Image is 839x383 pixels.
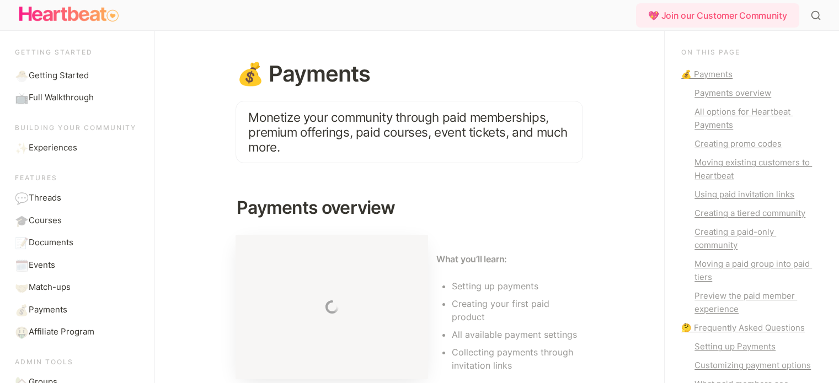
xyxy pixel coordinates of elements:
[15,91,26,103] span: 📺
[681,48,740,56] span: On this page
[694,225,816,252] div: Creating a paid-only community
[15,142,26,153] span: ✨
[10,210,146,231] a: 🎓Courses
[29,281,71,294] span: Match-ups
[681,225,816,252] a: Creating a paid-only community
[681,68,816,81] a: 💰 Payments
[15,69,26,80] span: 🐣
[15,123,136,132] span: Building your community
[10,232,146,253] a: 📝Documents
[694,359,816,372] div: Customizing payment options
[15,358,73,366] span: Admin Tools
[29,236,73,249] span: Documents
[681,156,816,182] a: Moving existing customers to Heartbeat
[10,187,146,209] a: 💬Threads
[694,105,816,132] div: All options for Heartbeat Payments
[10,255,146,276] a: 🗓️Events
[681,289,816,316] a: Preview the paid member experience
[10,137,146,159] a: ✨Experiences
[694,257,816,284] div: Moving a paid group into paid tiers
[19,3,119,25] img: Logo
[29,304,67,316] span: Payments
[694,289,816,316] div: Preview the paid member experience
[681,137,816,150] a: Creating promo codes
[29,69,89,82] span: Getting Started
[694,87,816,100] div: Payments overview
[694,156,816,182] div: Moving existing customers to Heartbeat
[681,321,816,335] a: 🤔 Frequently Asked Questions
[681,188,816,201] a: Using paid invitation links
[15,259,26,270] span: 🗓️
[636,3,803,28] a: 💖 Join our Customer Community
[10,277,146,298] a: 🤝Match-ups
[10,65,146,87] a: 🐣Getting Started
[681,87,816,100] a: Payments overview
[681,340,816,353] a: Setting up Payments
[29,142,77,154] span: Experiences
[681,105,816,132] a: All options for Heartbeat Payments
[15,304,26,315] span: 💰
[15,48,93,56] span: Getting started
[248,110,570,154] span: Monetize your community through paid memberships, premium offerings, paid courses, event tickets,...
[15,236,26,247] span: 📝
[29,326,94,338] span: Affiliate Program
[681,359,816,372] a: Customizing payment options
[681,257,816,284] a: Moving a paid group into paid tiers
[29,91,94,104] span: Full Walkthrough
[10,87,146,109] a: 📺Full Walkthrough
[15,174,57,182] span: Features
[694,188,816,201] div: Using paid invitation links
[15,214,26,225] span: 🎓
[15,192,26,203] span: 💬
[10,321,146,343] a: 🤑Affiliate Program
[15,326,26,337] span: 🤑
[452,295,583,325] li: Creating your first paid product
[15,281,26,292] span: 🤝
[29,192,61,204] span: Threads
[236,61,583,87] h1: 💰 Payments
[452,326,583,343] li: All available payment settings
[29,259,55,272] span: Events
[452,278,583,294] li: Setting up payments
[236,193,583,223] h2: Payments overview
[694,340,816,353] div: Setting up Payments
[636,3,799,28] div: 💖 Join our Customer Community
[452,344,583,374] li: Collecting payments through invitation links
[694,137,816,150] div: Creating promo codes
[29,214,62,227] span: Courses
[436,253,507,265] strong: What you’ll learn:
[694,207,816,220] div: Creating a tiered community
[10,299,146,321] a: 💰Payments
[681,207,816,220] a: Creating a tiered community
